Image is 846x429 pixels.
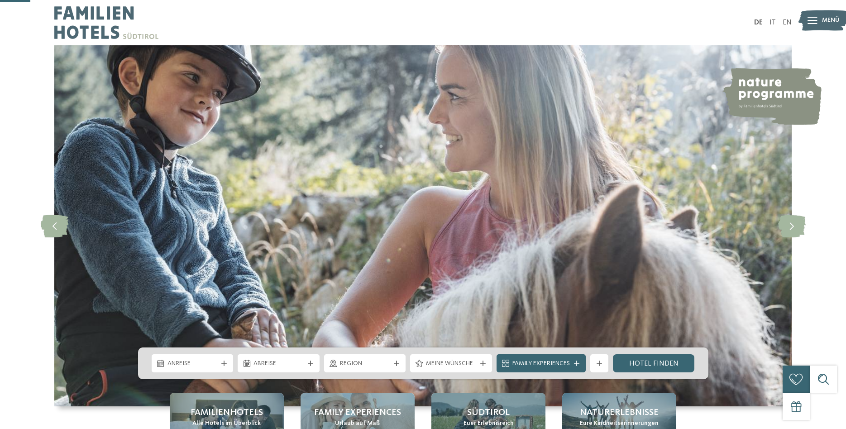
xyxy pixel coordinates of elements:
span: Family Experiences [512,359,570,368]
img: nature programme by Familienhotels Südtirol [722,68,822,125]
span: Naturerlebnisse [580,406,659,419]
span: Euer Erlebnisreich [464,419,514,428]
span: Alle Hotels im Überblick [192,419,261,428]
span: Region [340,359,390,368]
span: Abreise [253,359,304,368]
span: Eure Kindheitserinnerungen [580,419,659,428]
a: DE [754,19,763,26]
a: IT [770,19,776,26]
span: Urlaub auf Maß [335,419,380,428]
span: Anreise [167,359,218,368]
span: Südtirol [467,406,510,419]
a: EN [783,19,792,26]
span: Meine Wünsche [426,359,476,368]
a: Hotel finden [613,354,695,372]
span: Familienhotels [191,406,263,419]
span: Family Experiences [314,406,401,419]
img: Familienhotels Südtirol: The happy family places [54,45,792,406]
span: Menü [822,16,840,25]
